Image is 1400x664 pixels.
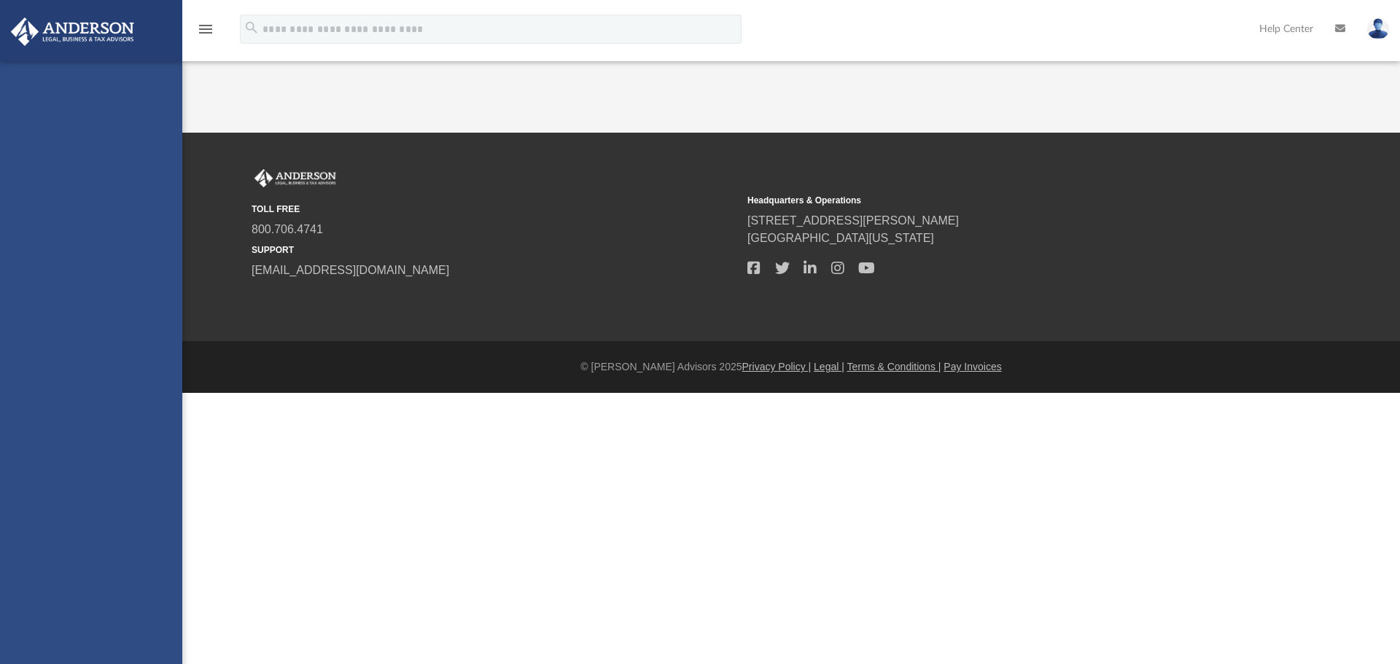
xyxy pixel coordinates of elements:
a: [GEOGRAPHIC_DATA][US_STATE] [747,232,934,244]
a: menu [197,28,214,38]
div: © [PERSON_NAME] Advisors 2025 [182,359,1400,375]
img: User Pic [1367,18,1389,39]
small: TOLL FREE [252,203,737,216]
a: Pay Invoices [944,361,1001,372]
i: menu [197,20,214,38]
img: Anderson Advisors Platinum Portal [7,17,139,46]
i: search [244,20,260,36]
img: Anderson Advisors Platinum Portal [252,169,339,188]
a: [STREET_ADDRESS][PERSON_NAME] [747,214,959,227]
a: Privacy Policy | [742,361,812,372]
a: [EMAIL_ADDRESS][DOMAIN_NAME] [252,264,449,276]
a: Terms & Conditions | [847,361,941,372]
a: 800.706.4741 [252,223,323,235]
small: Headquarters & Operations [747,194,1233,207]
small: SUPPORT [252,243,737,257]
a: Legal | [814,361,844,372]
